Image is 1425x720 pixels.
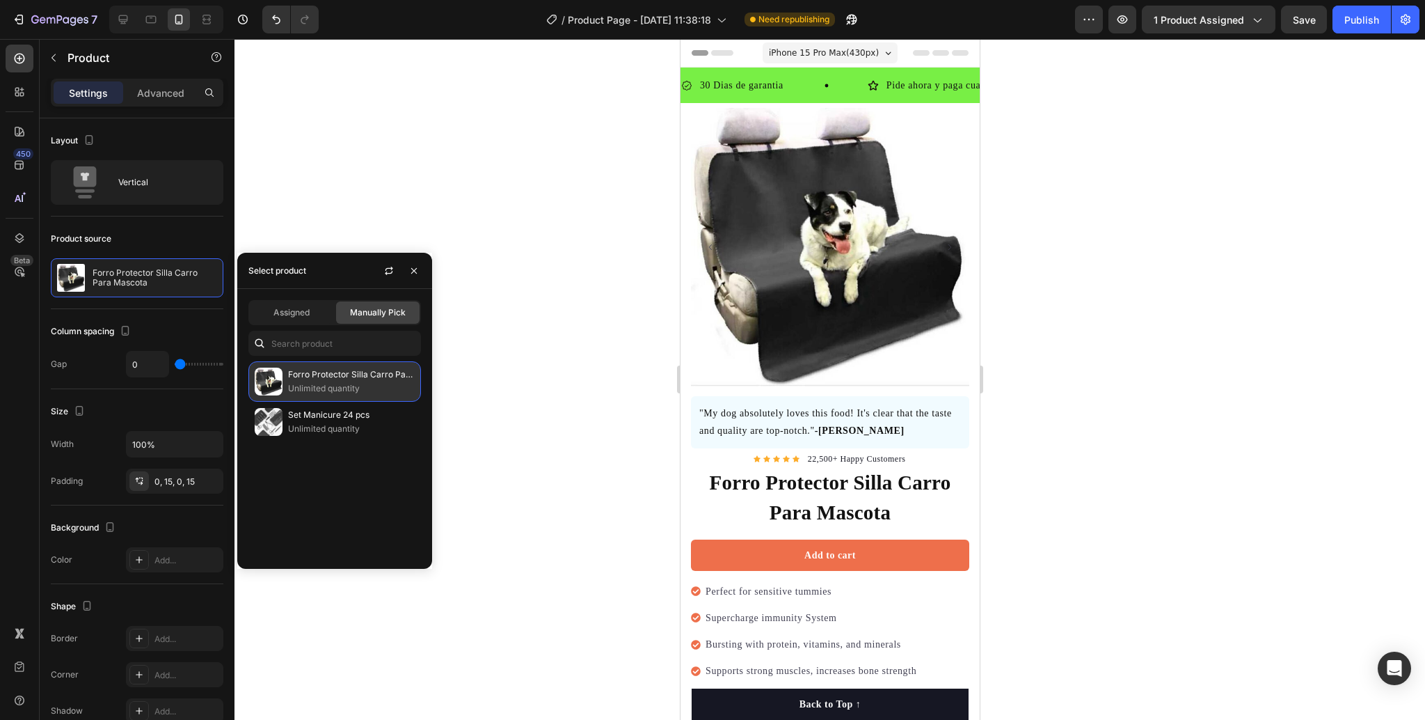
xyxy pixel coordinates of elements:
div: Border [51,632,78,645]
span: Product Page - [DATE] 11:38:18 [568,13,711,27]
img: product feature img [57,264,85,292]
div: Add... [154,705,220,718]
div: Corner [51,668,79,681]
div: Open Intercom Messenger [1378,652,1411,685]
p: Pide ahora y paga cuando llegue [206,38,345,55]
button: Publish [1332,6,1391,33]
p: Product [67,49,186,66]
button: Back to Top ↑ [11,650,288,681]
div: Size [51,402,88,421]
div: Undo/Redo [262,6,319,33]
div: Padding [51,475,83,487]
h1: Forro Protector Silla Carro Para Mascota [10,428,289,491]
p: Advanced [137,86,184,100]
span: Need republishing [758,13,829,26]
div: Shape [51,597,95,616]
div: 0, 15, 0, 15 [154,476,220,488]
div: Add to cart [124,509,175,524]
input: Auto [127,352,168,377]
p: 22,500+ Happy Customers [127,414,225,426]
p: Unlimited quantity [288,422,415,436]
span: Assigned [273,306,310,319]
strong: -[PERSON_NAME] [134,386,224,397]
p: Supports strong muscles, increases bone strength [25,623,236,641]
span: / [562,13,565,27]
img: collections [255,368,282,396]
span: Manually Pick [350,306,406,319]
p: Bursting with protein, vitamins, and minerals [25,597,236,614]
p: 7 [91,11,97,28]
p: "My dog absolutely loves this food! It's clear that the taste and quality are top-notch." [19,366,280,400]
input: Auto [127,432,223,457]
div: Back to Top ↑ [119,658,181,673]
button: Carousel Back Arrow [22,200,38,217]
button: Add to cart [10,501,289,532]
div: Vertical [118,166,203,198]
button: Save [1281,6,1327,33]
p: Supercharge immunity System [25,570,236,588]
img: Gray helmet for bikers [10,69,289,347]
iframe: Design area [680,39,980,720]
div: Shadow [51,705,83,717]
p: Forro Protector Silla Carro Para Mascota [93,268,217,288]
p: Perfect for sensitive tummies [25,544,236,561]
img: collections [255,408,282,436]
span: 1 product assigned [1154,13,1244,27]
div: Add... [154,633,220,645]
p: Forro Protector Silla Carro Para Mascota [288,368,415,382]
div: Publish [1344,13,1379,27]
p: Settings [69,86,108,100]
div: 450 [13,148,33,159]
div: Beta [10,255,33,266]
button: 1 product assigned [1142,6,1275,33]
div: Width [51,438,74,451]
div: Add... [154,669,220,682]
div: Gap [51,358,67,370]
div: Color [51,554,72,566]
div: Select product [248,265,306,277]
div: Column spacing [51,322,134,341]
input: Search in Settings & Advanced [248,331,421,356]
p: Set Manicure 24 pcs [288,408,415,422]
span: Save [1293,14,1316,26]
button: 7 [6,6,104,33]
p: Unlimited quantity [288,382,415,396]
div: Layout [51,132,97,150]
div: Product source [51,233,111,245]
div: Background [51,519,118,538]
button: Carousel Next Arrow [261,200,278,217]
div: Add... [154,554,220,567]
